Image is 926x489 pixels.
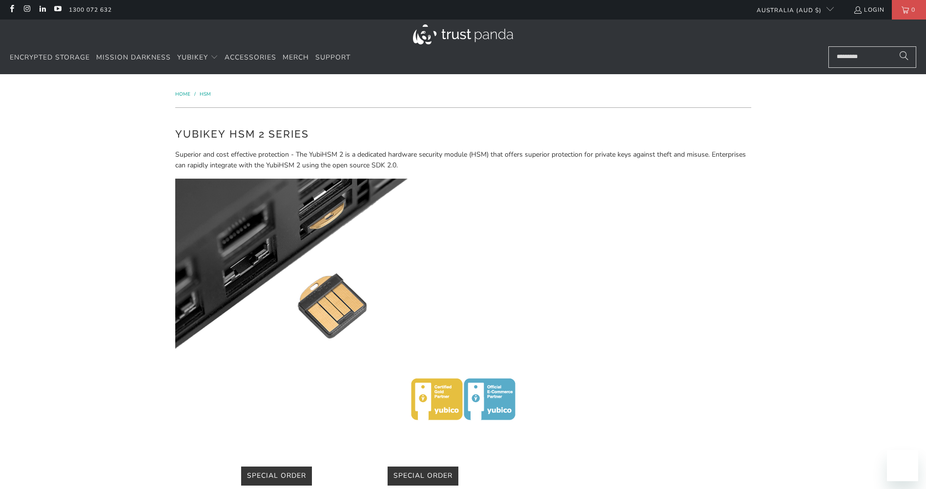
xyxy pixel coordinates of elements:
a: Accessories [225,46,276,69]
button: Search [892,46,916,68]
span: Support [315,53,350,62]
img: Trust Panda Australia [413,24,513,44]
a: 1300 072 632 [69,4,112,15]
span: Special Order [393,471,453,480]
span: Special Order [247,471,306,480]
h2: YubiKey HSM 2 Series [175,126,751,142]
span: / [194,91,196,98]
a: Trust Panda Australia on YouTube [53,6,62,14]
a: Home [175,91,192,98]
a: Trust Panda Australia on Instagram [22,6,31,14]
p: Superior and cost effective protection - The YubiHSM 2 is a dedicated hardware security module (H... [175,149,751,171]
span: Merch [283,53,309,62]
a: Mission Darkness [96,46,171,69]
a: Support [315,46,350,69]
a: Login [853,4,885,15]
nav: Translation missing: en.navigation.header.main_nav [10,46,350,69]
input: Search... [828,46,916,68]
a: Merch [283,46,309,69]
span: Home [175,91,190,98]
span: Accessories [225,53,276,62]
a: Encrypted Storage [10,46,90,69]
span: Mission Darkness [96,53,171,62]
a: HSM [200,91,211,98]
iframe: Button to launch messaging window [887,450,918,481]
span: YubiKey [177,53,208,62]
summary: YubiKey [177,46,218,69]
a: Trust Panda Australia on Facebook [7,6,16,14]
a: Trust Panda Australia on LinkedIn [38,6,46,14]
span: Encrypted Storage [10,53,90,62]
